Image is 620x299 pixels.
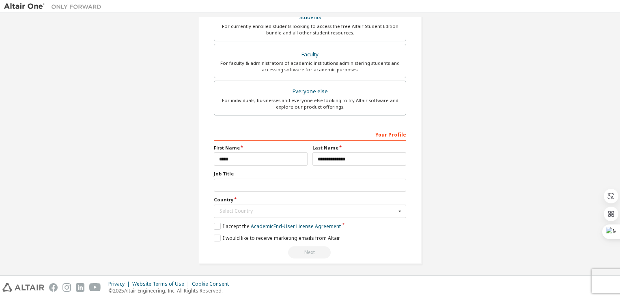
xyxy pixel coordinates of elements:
div: For individuals, businesses and everyone else looking to try Altair software and explore our prod... [219,97,401,110]
div: Your Profile [214,128,406,141]
div: Select Country [220,209,396,214]
div: For currently enrolled students looking to access the free Altair Student Edition bundle and all ... [219,23,401,36]
a: Academic End-User License Agreement [251,223,341,230]
img: facebook.svg [49,283,58,292]
img: Altair One [4,2,105,11]
label: I accept the [214,223,341,230]
p: © 2025 Altair Engineering, Inc. All Rights Reserved. [108,287,234,294]
label: Job Title [214,171,406,177]
img: youtube.svg [89,283,101,292]
div: For faculty & administrators of academic institutions administering students and accessing softwa... [219,60,401,73]
label: Country [214,196,406,203]
div: Students [219,12,401,23]
div: Faculty [219,49,401,60]
img: altair_logo.svg [2,283,44,292]
div: Cookie Consent [192,281,234,287]
div: Everyone else [219,86,401,97]
label: I would like to receive marketing emails from Altair [214,235,340,241]
div: Read and acccept EULA to continue [214,246,406,258]
img: instagram.svg [62,283,71,292]
div: Privacy [108,281,132,287]
img: linkedin.svg [76,283,84,292]
div: Website Terms of Use [132,281,192,287]
label: Last Name [312,145,406,151]
label: First Name [214,145,308,151]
